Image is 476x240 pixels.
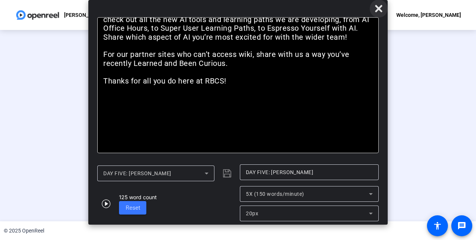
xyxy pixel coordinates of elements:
[4,227,44,235] div: © 2025 OpenReel
[246,210,258,216] span: 20px
[246,191,304,197] span: 5X (150 words/minute)
[103,50,373,68] p: For our partner sites who can’t access wiki, share with us a way you’ve recently Learned and Been...
[433,221,442,230] mat-icon: accessibility
[396,10,461,19] div: Welcome, [PERSON_NAME]
[103,6,373,42] p: Your mission [DATE] is to head over to AI Central on our Wiki page, and check out all the new AI ...
[119,201,146,215] button: Reset
[103,170,171,176] span: DAY FIVE: [PERSON_NAME]
[126,204,140,211] span: Reset
[64,10,104,19] p: [PERSON_NAME]
[15,7,60,22] img: OpenReel logo
[119,193,157,201] div: 125 word count
[457,221,466,230] mat-icon: message
[246,168,373,177] input: Title
[103,77,373,85] p: Thanks for all you do here at RBCS!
